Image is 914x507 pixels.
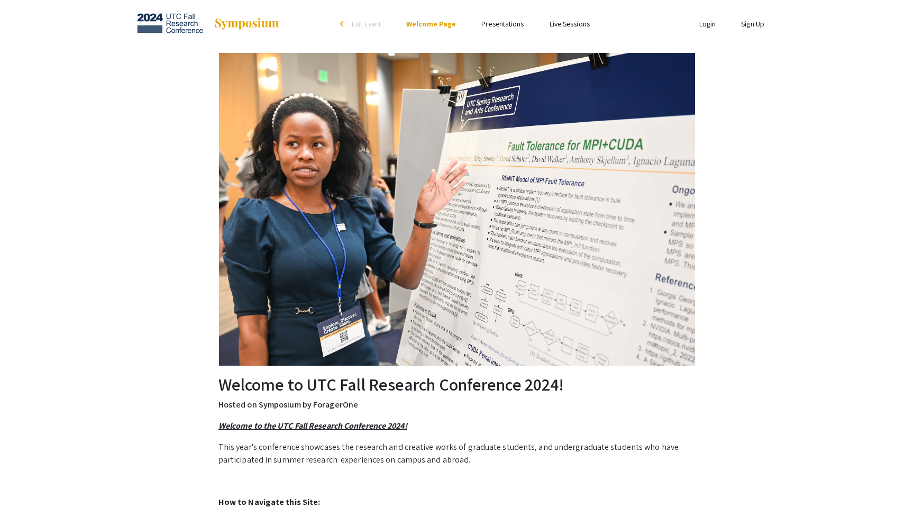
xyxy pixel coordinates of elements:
[137,11,280,37] a: UTC Fall Research Conference 2024
[218,441,696,466] p: This year's conference showcases the research and creative works of graduate students, and underg...
[741,19,764,29] a: Sign Up
[699,19,716,29] a: Login
[481,19,524,29] a: Presentations
[8,459,45,499] iframe: Chat
[218,399,696,411] p: Hosted on Symposium by ForagerOne
[406,19,456,29] a: Welcome Page
[340,21,346,27] div: arrow_back_ios
[218,374,696,394] h2: Welcome to UTC Fall Research Conference 2024!
[214,17,280,30] img: Symposium by ForagerOne
[550,19,590,29] a: Live Sessions
[352,19,381,29] span: Exit Event
[218,420,407,431] em: Welcome to the UTC Fall Research Conference 2024!
[219,53,695,366] img: UTC Fall Research Conference 2024
[137,11,203,37] img: UTC Fall Research Conference 2024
